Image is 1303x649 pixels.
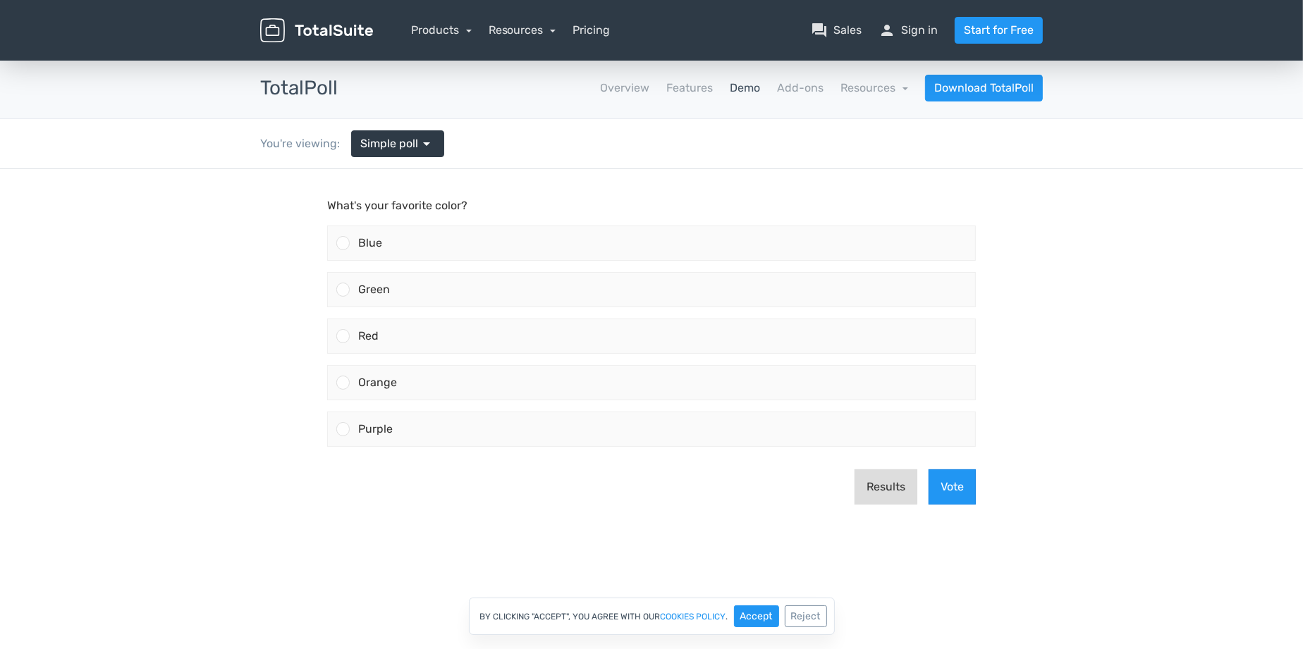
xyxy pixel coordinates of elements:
span: Green [358,113,390,127]
a: Start for Free [955,17,1043,44]
a: personSign in [879,22,938,39]
a: Download TotalPoll [925,75,1043,101]
a: Features [666,80,713,97]
span: question_answer [811,22,828,39]
span: Blue [358,67,382,80]
p: What's your favorite color? [327,28,976,45]
a: Overview [600,80,649,97]
button: Vote [929,300,976,335]
a: Simple poll arrow_drop_down [351,130,444,157]
div: By clicking "Accept", you agree with our . [469,598,835,635]
button: Accept [734,605,779,627]
span: Orange [358,206,397,220]
span: arrow_drop_down [418,135,435,152]
a: cookies policy [661,612,726,621]
button: Results [855,300,917,335]
h3: TotalPoll [260,78,338,99]
img: TotalSuite for WordPress [260,18,373,43]
a: Products [411,23,472,37]
span: Purple [358,253,393,266]
span: Red [358,160,379,173]
button: Reject [785,605,827,627]
a: Resources [489,23,556,37]
a: Add-ons [777,80,824,97]
span: person [879,22,895,39]
div: You're viewing: [260,135,351,152]
a: Resources [840,81,908,94]
a: question_answerSales [811,22,862,39]
a: Demo [730,80,760,97]
span: Simple poll [360,135,418,152]
a: Pricing [573,22,610,39]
